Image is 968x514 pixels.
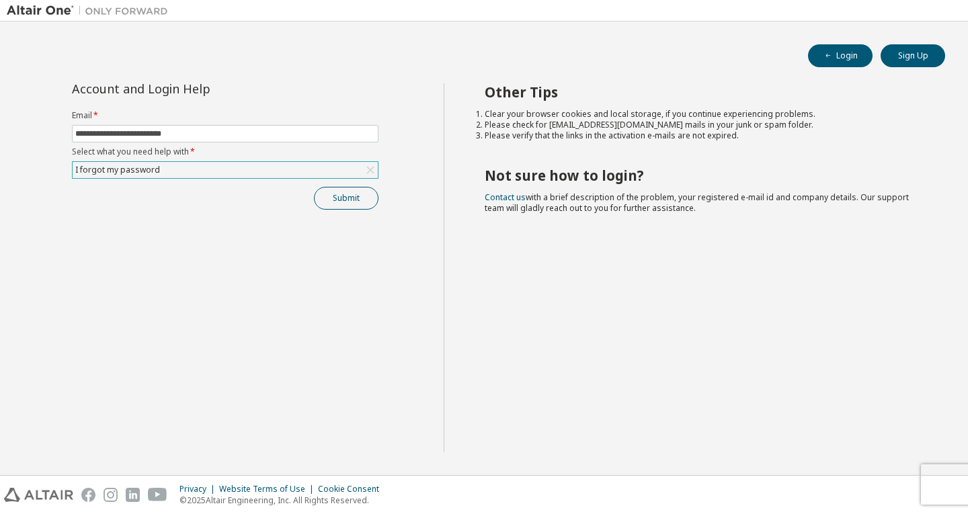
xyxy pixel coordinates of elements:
[485,167,922,184] h2: Not sure how to login?
[126,488,140,502] img: linkedin.svg
[7,4,175,17] img: Altair One
[72,110,378,121] label: Email
[219,484,318,495] div: Website Terms of Use
[318,484,387,495] div: Cookie Consent
[485,191,526,203] a: Contact us
[314,187,378,210] button: Submit
[808,44,873,67] button: Login
[104,488,118,502] img: instagram.svg
[485,120,922,130] li: Please check for [EMAIL_ADDRESS][DOMAIN_NAME] mails in your junk or spam folder.
[73,163,162,177] div: I forgot my password
[72,83,317,94] div: Account and Login Help
[485,191,909,214] span: with a brief description of the problem, your registered e-mail id and company details. Our suppo...
[485,109,922,120] li: Clear your browser cookies and local storage, if you continue experiencing problems.
[148,488,167,502] img: youtube.svg
[179,484,219,495] div: Privacy
[4,488,73,502] img: altair_logo.svg
[485,130,922,141] li: Please verify that the links in the activation e-mails are not expired.
[73,162,378,178] div: I forgot my password
[72,146,378,157] label: Select what you need help with
[81,488,95,502] img: facebook.svg
[485,83,922,101] h2: Other Tips
[179,495,387,506] p: © 2025 Altair Engineering, Inc. All Rights Reserved.
[881,44,945,67] button: Sign Up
